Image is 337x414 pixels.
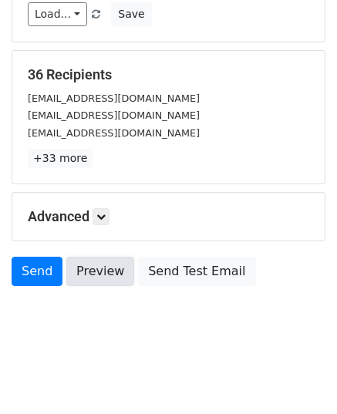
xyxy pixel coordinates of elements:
[66,257,134,286] a: Preview
[260,340,337,414] iframe: Chat Widget
[28,93,200,104] small: [EMAIL_ADDRESS][DOMAIN_NAME]
[28,127,200,139] small: [EMAIL_ADDRESS][DOMAIN_NAME]
[28,149,93,168] a: +33 more
[12,257,62,286] a: Send
[138,257,255,286] a: Send Test Email
[260,340,337,414] div: Tiện ích trò chuyện
[28,208,309,225] h5: Advanced
[28,66,309,83] h5: 36 Recipients
[28,109,200,121] small: [EMAIL_ADDRESS][DOMAIN_NAME]
[111,2,151,26] button: Save
[28,2,87,26] a: Load...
